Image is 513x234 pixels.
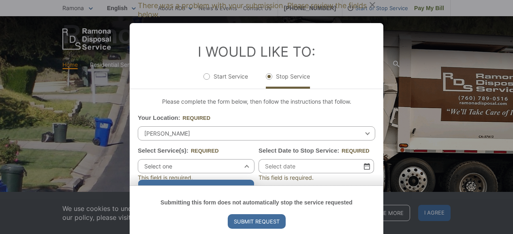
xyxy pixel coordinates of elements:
div: This field is required. [259,173,374,182]
strong: Submitting this form does not automatically stop the service requested [160,199,353,206]
label: Select Date to Stop Service: [259,147,370,155]
p: Please complete the form below, then follow the instructions that follow. [138,97,375,106]
div: This field is required. [138,173,254,182]
label: Stop Service [266,72,310,89]
img: Select date [364,163,370,170]
label: Start Service [203,72,248,89]
input: Submit Request [228,214,286,229]
label: I Would Like To: [198,43,315,60]
div: Select one [138,180,254,199]
label: Select Service(s): [138,147,219,155]
span: [PERSON_NAME] [138,126,375,140]
span: Select one [138,159,254,173]
input: Select date [259,159,374,173]
label: Your Location: [138,114,210,122]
